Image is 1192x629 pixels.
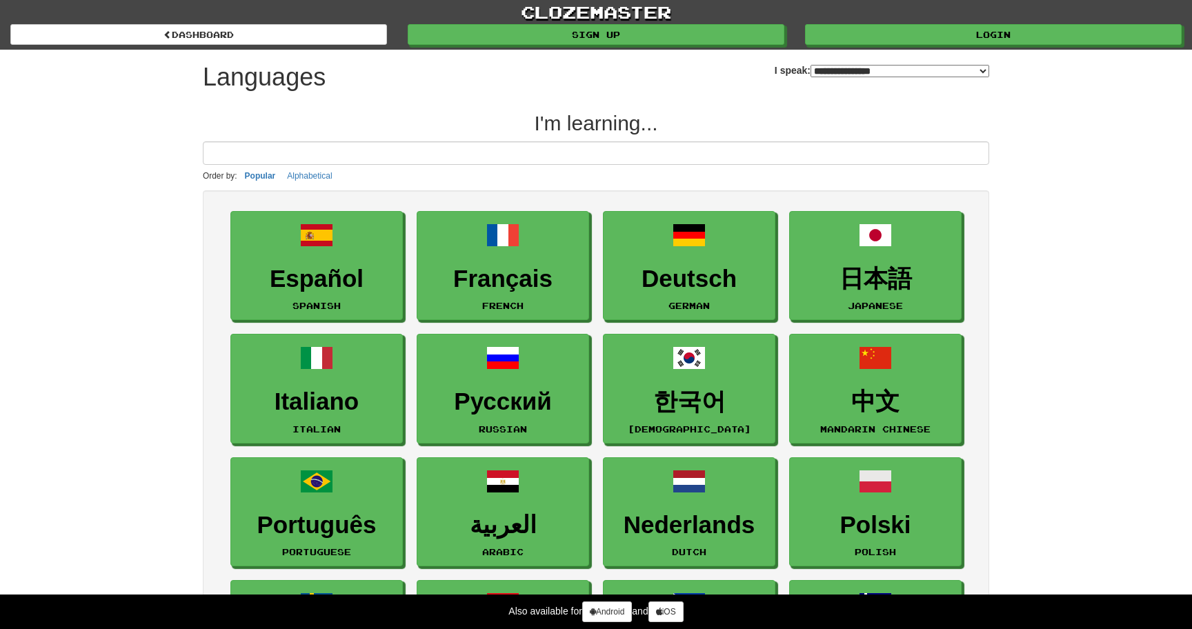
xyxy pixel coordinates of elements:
small: German [668,301,710,310]
a: 日本語Japanese [789,211,962,321]
a: 中文Mandarin Chinese [789,334,962,443]
a: العربيةArabic [417,457,589,567]
small: [DEMOGRAPHIC_DATA] [628,424,751,434]
a: PortuguêsPortuguese [230,457,403,567]
h3: Italiano [238,388,395,415]
a: NederlandsDutch [603,457,775,567]
h2: I'm learning... [203,112,989,134]
h3: 中文 [797,388,954,415]
small: Japanese [848,301,903,310]
a: EspañolSpanish [230,211,403,321]
h3: Español [238,266,395,292]
a: ItalianoItalian [230,334,403,443]
small: Italian [292,424,341,434]
small: Portuguese [282,547,351,557]
a: iOS [648,601,684,622]
a: DeutschGerman [603,211,775,321]
select: I speak: [811,65,989,77]
a: PolskiPolish [789,457,962,567]
h3: Français [424,266,582,292]
button: Popular [241,168,280,183]
small: Arabic [482,547,524,557]
button: Alphabetical [283,168,336,183]
h3: Nederlands [610,512,768,539]
small: Russian [479,424,527,434]
label: I speak: [775,63,989,77]
small: Mandarin Chinese [820,424,931,434]
h3: 한국어 [610,388,768,415]
small: French [482,301,524,310]
h3: Polski [797,512,954,539]
h3: Português [238,512,395,539]
h1: Languages [203,63,326,91]
small: Dutch [672,547,706,557]
h3: Deutsch [610,266,768,292]
a: Sign up [408,24,784,45]
a: 한국어[DEMOGRAPHIC_DATA] [603,334,775,443]
a: Login [805,24,1182,45]
small: Polish [855,547,896,557]
small: Spanish [292,301,341,310]
h3: العربية [424,512,582,539]
a: FrançaisFrench [417,211,589,321]
a: РусскийRussian [417,334,589,443]
a: dashboard [10,24,387,45]
h3: Русский [424,388,582,415]
h3: 日本語 [797,266,954,292]
a: Android [582,601,632,622]
small: Order by: [203,171,237,181]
